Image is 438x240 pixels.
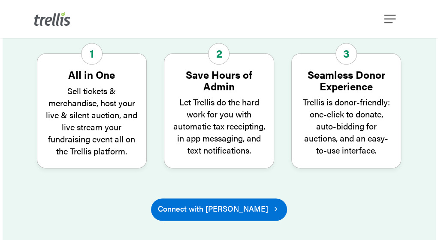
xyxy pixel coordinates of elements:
[173,96,265,156] p: Let Trellis do the hard work for you with automatic tax receipting, in app messaging, and text no...
[34,12,70,26] img: Trellis
[68,67,115,82] strong: All in One
[151,198,287,221] a: Connect with [PERSON_NAME]
[335,43,357,65] span: 3
[386,15,396,23] a: Navigation Menu
[208,43,230,65] span: 2
[186,67,252,93] strong: Save Hours of Admin
[300,96,393,156] p: Trellis is donor-friendly: one-click to donate, auto-bidding for auctions, and an easy-to-use int...
[308,67,385,93] strong: Seamless Donor Experience
[158,203,268,215] span: Connect with [PERSON_NAME]
[46,85,138,157] p: Sell tickets & merchandise, host your live & silent auction, and live stream your fundraising eve...
[81,43,103,65] span: 1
